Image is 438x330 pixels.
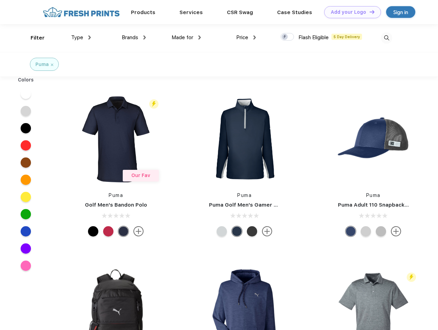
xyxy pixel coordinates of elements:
div: Sign in [393,8,408,16]
div: Filter [31,34,45,42]
div: Ski Patrol [103,226,113,236]
span: Made for [172,34,193,41]
span: Flash Eligible [298,34,329,41]
img: more.svg [391,226,401,236]
a: Products [131,9,155,15]
img: more.svg [262,226,272,236]
a: Golf Men's Bandon Polo [85,202,147,208]
div: High Rise [217,226,227,236]
div: Navy Blazer [232,226,242,236]
img: func=resize&h=266 [328,93,419,185]
img: more.svg [133,226,144,236]
div: Quarry Brt Whit [361,226,371,236]
span: Brands [122,34,138,41]
img: flash_active_toggle.svg [149,99,158,109]
span: Our Fav [131,173,150,178]
img: desktop_search.svg [381,32,392,44]
span: Price [236,34,248,41]
div: Colors [13,76,39,84]
a: Puma [366,192,381,198]
img: dropdown.png [88,35,91,40]
img: flash_active_toggle.svg [407,273,416,282]
a: Sign in [386,6,415,18]
a: Puma [237,192,252,198]
a: Puma Golf Men's Gamer Golf Quarter-Zip [209,202,318,208]
img: filter_cancel.svg [51,64,53,66]
a: Services [179,9,203,15]
div: Navy Blazer [118,226,129,236]
img: dropdown.png [253,35,256,40]
div: Puma [35,61,49,68]
a: CSR Swag [227,9,253,15]
span: 5 Day Delivery [331,34,362,40]
div: Quarry with Brt Whit [376,226,386,236]
div: Puma Black [88,226,98,236]
div: Puma Black [247,226,257,236]
div: Add your Logo [331,9,366,15]
img: func=resize&h=266 [70,93,162,185]
a: Puma [109,192,123,198]
img: fo%20logo%202.webp [41,6,122,18]
div: Peacoat with Qut Shd [346,226,356,236]
img: dropdown.png [143,35,146,40]
img: dropdown.png [198,35,201,40]
span: Type [71,34,83,41]
img: DT [370,10,374,14]
img: func=resize&h=266 [199,93,290,185]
